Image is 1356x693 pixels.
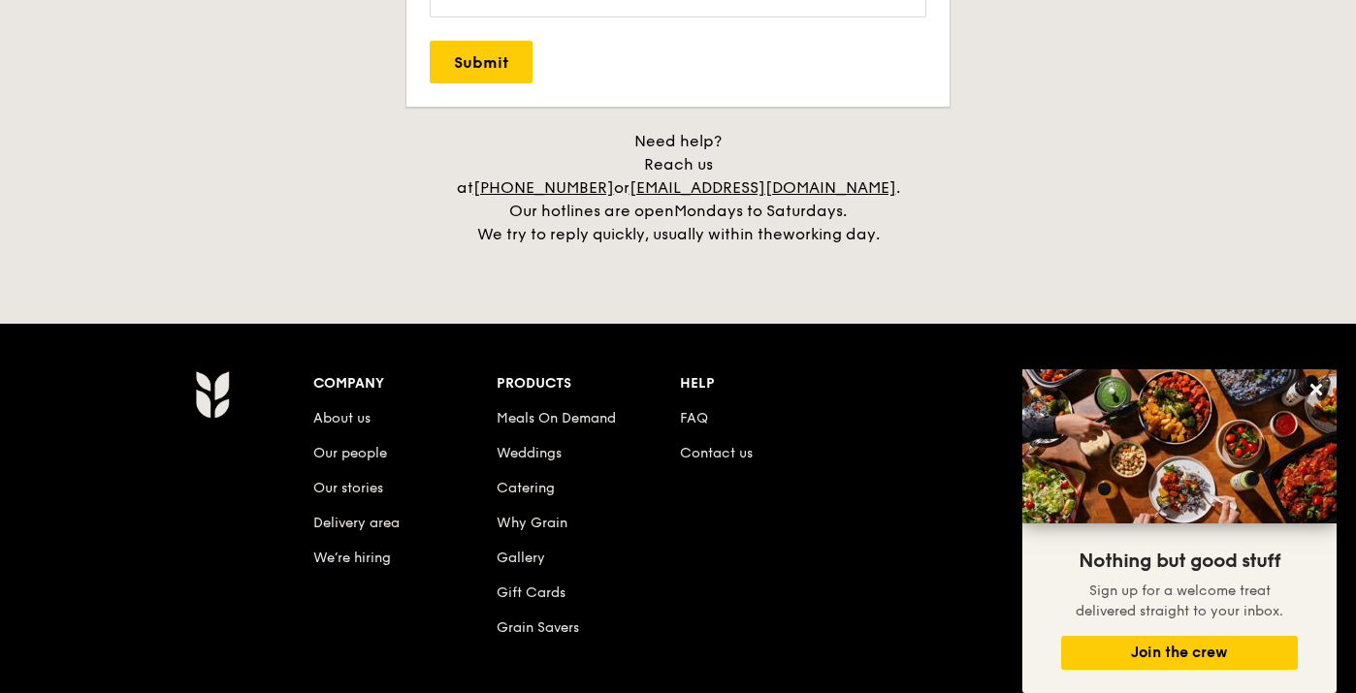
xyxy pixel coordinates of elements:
[497,584,565,601] a: Gift Cards
[313,410,371,426] a: About us
[436,130,920,246] div: Need help? Reach us at or . Our hotlines are open We try to reply quickly, usually within the
[313,445,387,461] a: Our people
[1076,583,1283,619] span: Sign up for a welcome treat delivered straight to your inbox.
[313,550,391,566] a: We’re hiring
[630,178,896,197] a: [EMAIL_ADDRESS][DOMAIN_NAME]
[680,370,863,397] div: Help
[313,480,383,496] a: Our stories
[680,410,708,426] a: FAQ
[497,410,616,426] a: Meals On Demand
[195,370,229,419] img: AYc88T3wAAAABJRU5ErkJggg==
[1301,374,1332,405] button: Close
[1061,636,1298,670] button: Join the crew
[497,445,562,461] a: Weddings
[783,225,880,243] span: working day.
[674,202,847,220] span: Mondays to Saturdays.
[473,178,614,197] a: [PHONE_NUMBER]
[680,445,753,461] a: Contact us
[1079,550,1280,573] span: Nothing but good stuff
[497,550,545,566] a: Gallery
[497,619,579,636] a: Grain Savers
[1022,369,1337,523] img: DSC07876-Edit02-Large.jpeg
[497,370,680,397] div: Products
[430,41,533,83] input: Submit
[497,480,555,496] a: Catering
[497,515,567,531] a: Why Grain
[313,515,400,531] a: Delivery area
[313,370,497,397] div: Company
